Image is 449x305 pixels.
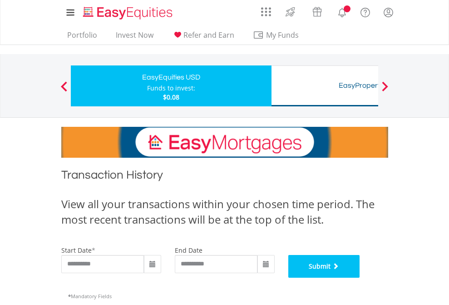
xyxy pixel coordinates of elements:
img: EasyMortage Promotion Banner [61,127,388,158]
a: AppsGrid [255,2,277,17]
div: Funds to invest: [147,84,195,93]
button: Previous [55,86,73,95]
a: Refer and Earn [168,30,238,45]
a: Notifications [331,2,354,20]
label: start date [61,246,92,255]
a: FAQ's and Support [354,2,377,20]
a: Vouchers [304,2,331,19]
span: Mandatory Fields [68,293,112,300]
label: end date [175,246,202,255]
img: vouchers-v2.svg [310,5,325,19]
img: EasyEquities_Logo.png [81,5,176,20]
div: View all your transactions within your chosen time period. The most recent transactions will be a... [61,196,388,228]
div: EasyEquities USD [76,71,266,84]
img: grid-menu-icon.svg [261,7,271,17]
a: My Profile [377,2,400,22]
button: Submit [288,255,360,278]
a: Invest Now [112,30,157,45]
button: Next [376,86,394,95]
a: Portfolio [64,30,101,45]
span: $0.08 [163,93,179,101]
img: thrive-v2.svg [283,5,298,19]
a: Home page [79,2,176,20]
span: Refer and Earn [183,30,234,40]
span: My Funds [253,29,312,41]
h1: Transaction History [61,167,388,187]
